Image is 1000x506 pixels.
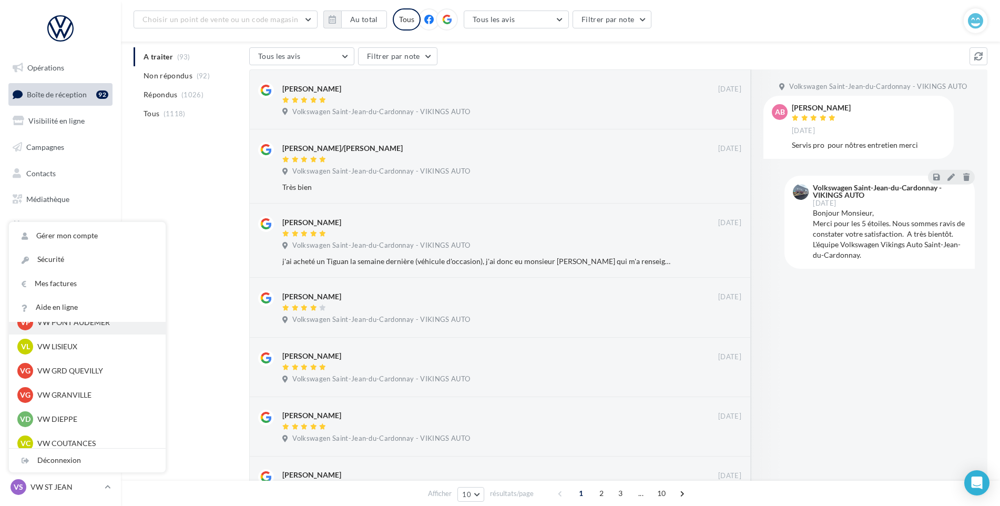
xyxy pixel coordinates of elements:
[323,11,387,28] button: Au total
[21,341,30,352] span: VL
[573,485,589,502] span: 1
[164,109,186,118] span: (1118)
[789,82,967,92] span: Volkswagen Saint-Jean-du-Cardonnay - VIKINGS AUTO
[6,57,115,79] a: Opérations
[144,89,178,100] span: Répondus
[6,163,115,185] a: Contacts
[473,15,515,24] span: Tous les avis
[813,208,966,260] div: Bonjour Monsieur, Merci pour les 5 étoiles. Nous sommes ravis de constater votre satisfaction. A ...
[292,434,470,443] span: Volkswagen Saint-Jean-du-Cardonnay - VIKINGS AUTO
[718,144,741,154] span: [DATE]
[21,438,30,449] span: VC
[27,89,87,98] span: Boîte de réception
[813,200,836,207] span: [DATE]
[134,11,318,28] button: Choisir un point de vente ou un code magasin
[9,296,166,319] a: Aide en ligne
[30,482,100,492] p: VW ST JEAN
[37,414,153,424] p: VW DIEPPE
[718,471,741,481] span: [DATE]
[718,352,741,362] span: [DATE]
[258,52,301,60] span: Tous les avis
[490,489,534,499] span: résultats/page
[37,390,153,400] p: VW GRANVILLE
[144,108,159,119] span: Tous
[282,217,341,228] div: [PERSON_NAME]
[358,47,437,65] button: Filtrer par note
[341,11,387,28] button: Au total
[6,188,115,210] a: Médiathèque
[9,248,166,271] a: Sécurité
[718,85,741,94] span: [DATE]
[462,490,471,499] span: 10
[9,224,166,248] a: Gérer mon compte
[282,143,403,154] div: [PERSON_NAME]/[PERSON_NAME]
[37,341,153,352] p: VW LISIEUX
[792,126,815,136] span: [DATE]
[20,390,30,400] span: VG
[775,107,785,117] span: AB
[964,470,989,495] div: Open Intercom Messenger
[6,241,115,272] a: PLV et print personnalisable
[6,276,115,307] a: Campagnes DataOnDemand
[27,63,64,72] span: Opérations
[8,477,113,497] a: VS VW ST JEAN
[718,292,741,302] span: [DATE]
[21,317,30,328] span: VP
[26,168,56,177] span: Contacts
[792,140,945,150] div: Servis pro pour nôtres entretien merci
[718,218,741,228] span: [DATE]
[393,8,421,31] div: Tous
[292,107,470,117] span: Volkswagen Saint-Jean-du-Cardonnay - VIKINGS AUTO
[6,215,115,237] a: Calendrier
[9,272,166,296] a: Mes factures
[428,489,452,499] span: Afficher
[292,375,470,384] span: Volkswagen Saint-Jean-du-Cardonnay - VIKINGS AUTO
[282,410,341,421] div: [PERSON_NAME]
[282,291,341,302] div: [PERSON_NAME]
[292,167,470,176] span: Volkswagen Saint-Jean-du-Cardonnay - VIKINGS AUTO
[632,485,649,502] span: ...
[144,70,192,81] span: Non répondus
[6,110,115,132] a: Visibilité en ligne
[20,414,30,424] span: VD
[26,143,64,151] span: Campagnes
[292,241,470,250] span: Volkswagen Saint-Jean-du-Cardonnay - VIKINGS AUTO
[282,470,341,480] div: [PERSON_NAME]
[282,351,341,361] div: [PERSON_NAME]
[26,221,62,230] span: Calendrier
[37,366,153,376] p: VW GRD QUEVILLY
[9,449,166,472] div: Déconnexion
[6,83,115,106] a: Boîte de réception92
[282,84,341,94] div: [PERSON_NAME]
[26,195,69,204] span: Médiathèque
[653,485,670,502] span: 10
[6,136,115,158] a: Campagnes
[142,15,298,24] span: Choisir un point de vente ou un code magasin
[20,366,30,376] span: VG
[28,116,85,125] span: Visibilité en ligne
[718,412,741,421] span: [DATE]
[593,485,610,502] span: 2
[96,90,108,99] div: 92
[37,317,153,328] p: VW PONT AUDEMER
[197,72,210,80] span: (92)
[282,256,673,267] div: j'ai acheté un Tiguan la semaine dernière (véhicule d'occasion), j'ai donc eu monsieur [PERSON_NA...
[612,485,629,502] span: 3
[37,438,153,449] p: VW COUTANCES
[792,104,851,112] div: [PERSON_NAME]
[292,315,470,325] span: Volkswagen Saint-Jean-du-Cardonnay - VIKINGS AUTO
[282,182,673,193] div: Très bien
[14,482,23,492] span: VS
[457,487,484,502] button: 10
[181,90,203,99] span: (1026)
[813,184,964,199] div: Volkswagen Saint-Jean-du-Cardonnay - VIKINGS AUTO
[249,47,354,65] button: Tous les avis
[573,11,652,28] button: Filtrer par note
[464,11,569,28] button: Tous les avis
